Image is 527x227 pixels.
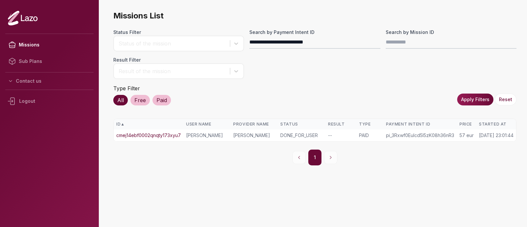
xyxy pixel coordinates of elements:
[113,85,140,92] label: Type Filter
[5,53,94,70] a: Sub Plans
[5,75,94,87] button: Contact us
[479,132,513,139] div: [DATE] 23:01:44
[5,93,94,110] div: Logout
[359,122,381,127] div: Type
[328,132,354,139] div: --
[119,40,227,47] div: Status of the mission
[386,122,454,127] div: Payment Intent ID
[113,11,516,21] span: Missions List
[113,57,244,63] label: Result Filter
[119,67,227,75] div: Result of the mission
[121,122,125,127] span: ▲
[459,122,474,127] div: Price
[233,132,275,139] div: [PERSON_NAME]
[386,132,454,139] div: pi_3Rxwf0Eulcd5I5zK08h36nR3
[249,29,380,36] label: Search by Payment Intent ID
[280,132,323,139] div: DONE_FOR_USER
[359,132,381,139] div: PAID
[113,29,244,36] label: Status Filter
[328,122,354,127] div: Result
[186,132,228,139] div: [PERSON_NAME]
[495,94,516,105] button: Reset
[479,122,513,127] div: Started At
[113,95,128,105] div: All
[233,122,275,127] div: Provider Name
[308,150,321,165] button: 1
[186,122,228,127] div: User Name
[130,95,150,105] div: Free
[116,122,181,127] div: ID
[280,122,323,127] div: Status
[116,132,181,139] a: cmej14ebf0002qnqty173xyu7
[459,132,474,139] div: 57 eur
[5,37,94,53] a: Missions
[457,94,493,105] button: Apply Filters
[386,29,516,36] label: Search by Mission ID
[153,95,171,105] div: Paid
